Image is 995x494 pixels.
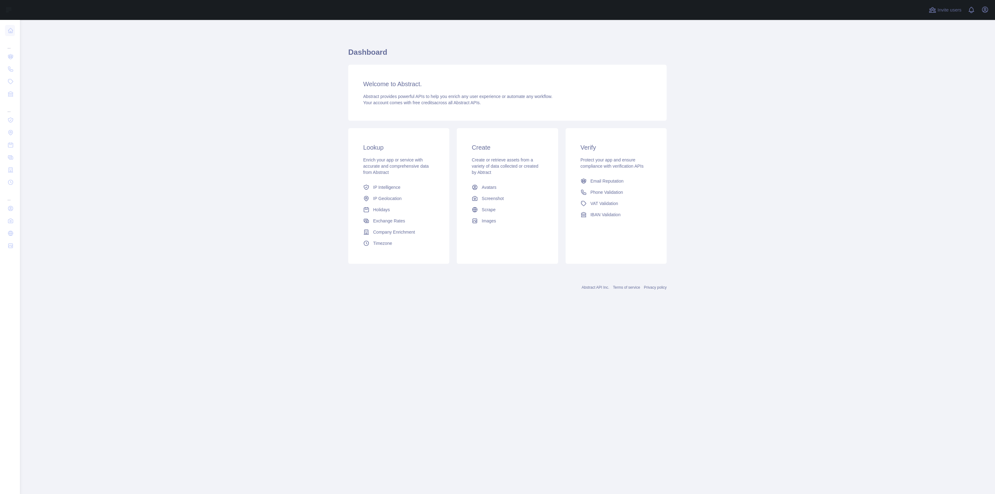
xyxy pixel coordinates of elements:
[590,178,624,184] span: Email Reputation
[469,204,545,215] a: Scrape
[578,175,654,187] a: Email Reputation
[469,182,545,193] a: Avatars
[373,207,390,213] span: Holidays
[581,143,652,152] h3: Verify
[361,193,437,204] a: IP Geolocation
[361,215,437,226] a: Exchange Rates
[482,218,496,224] span: Images
[582,285,609,290] a: Abstract API Inc.
[373,195,402,202] span: IP Geolocation
[482,184,496,190] span: Avatars
[937,7,961,14] span: Invite users
[363,143,434,152] h3: Lookup
[373,184,400,190] span: IP Intelligence
[928,5,963,15] button: Invite users
[613,285,640,290] a: Terms of service
[361,238,437,249] a: Timezone
[363,157,429,175] span: Enrich your app or service with accurate and comprehensive data from Abstract
[5,189,15,202] div: ...
[5,37,15,50] div: ...
[361,204,437,215] a: Holidays
[482,195,504,202] span: Screenshot
[482,207,495,213] span: Scrape
[578,198,654,209] a: VAT Validation
[578,209,654,220] a: IBAN Validation
[644,285,667,290] a: Privacy policy
[590,212,621,218] span: IBAN Validation
[361,226,437,238] a: Company Enrichment
[363,100,481,105] span: Your account comes with across all Abstract APIs.
[581,157,644,169] span: Protect your app and ensure compliance with verification APIs
[363,80,652,88] h3: Welcome to Abstract.
[413,100,434,105] span: free credits
[373,229,415,235] span: Company Enrichment
[469,215,545,226] a: Images
[578,187,654,198] a: Phone Validation
[590,200,618,207] span: VAT Validation
[469,193,545,204] a: Screenshot
[348,47,667,62] h1: Dashboard
[590,189,623,195] span: Phone Validation
[361,182,437,193] a: IP Intelligence
[472,143,543,152] h3: Create
[373,218,405,224] span: Exchange Rates
[472,157,538,175] span: Create or retrieve assets from a variety of data collected or created by Abtract
[363,94,553,99] span: Abstract provides powerful APIs to help you enrich any user experience or automate any workflow.
[373,240,392,246] span: Timezone
[5,101,15,113] div: ...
